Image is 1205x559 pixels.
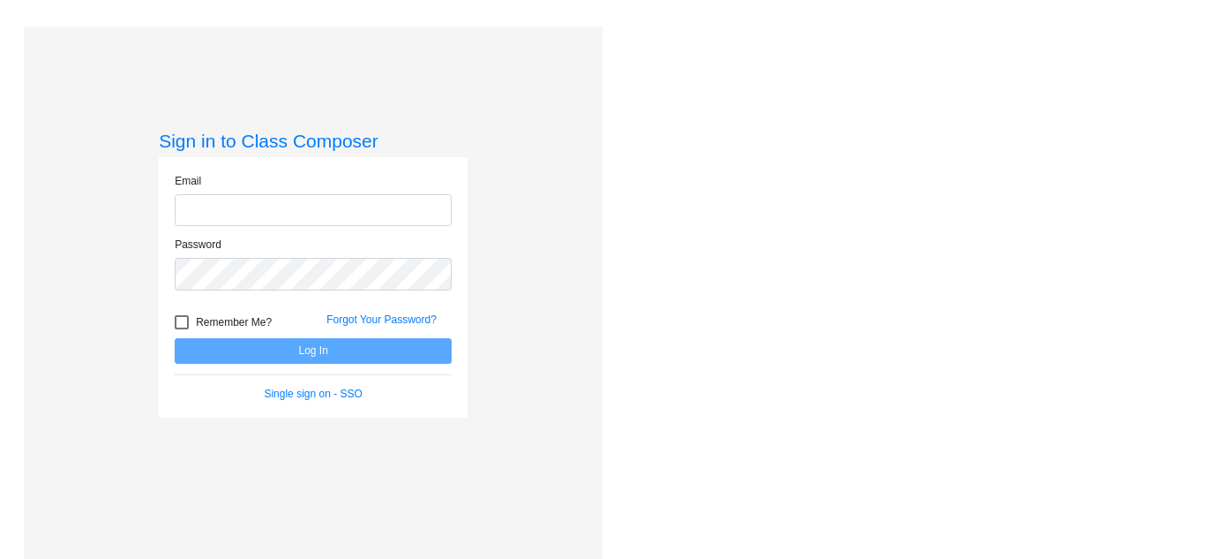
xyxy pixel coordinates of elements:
h3: Sign in to Class Composer [159,130,468,152]
a: Single sign on - SSO [264,388,362,400]
label: Email [175,173,201,189]
button: Log In [175,338,452,364]
a: Forgot Your Password? [326,313,437,326]
label: Password [175,237,221,253]
span: Remember Me? [196,312,272,333]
